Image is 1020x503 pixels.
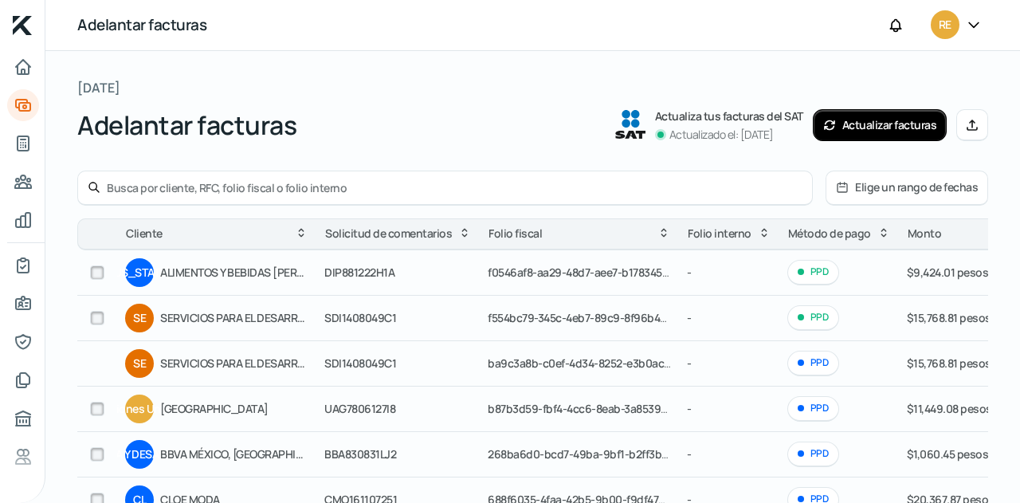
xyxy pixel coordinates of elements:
font: Naciones Unidas [96,401,182,416]
font: [GEOGRAPHIC_DATA] [160,401,269,416]
font: 268ba6d0-bcd7-49ba-9bf1-b2ff3b113392 [488,446,695,462]
font: SDI1408049C1 [324,356,396,371]
font: f0546af8-aa29-48d7-aee7-b178345a537c [488,265,691,280]
font: - [687,446,692,462]
font: Monto [908,226,942,241]
a: Tus créditos [7,128,39,159]
font: - [687,356,692,371]
font: RE [939,17,951,32]
a: Referencias [7,441,39,473]
font: ba9c3a8b-c0ef-4d34-8252-e3b0ac39447f [488,356,697,371]
font: SE [133,310,146,325]
a: Documentos [7,364,39,396]
font: PPD [810,401,829,415]
font: Actualiza tus facturas del SAT [655,108,803,124]
font: Folio fiscal [488,226,542,241]
a: Oficina de crédito [7,403,39,434]
a: Representantes [7,326,39,358]
button: Actualizar facturas [813,109,947,141]
font: BBVA MÉXICO, [GEOGRAPHIC_DATA], INSTITUCIÓN DE BANCA MÚLTIPLE, GRUPO FINANCIERO BBVA MÉXICO [160,446,687,462]
font: DIP881222H1A [324,265,394,280]
font: Adelantar facturas [77,108,296,143]
font: ALIMENTOS Y BEBIDAS [PERSON_NAME] [160,265,359,280]
font: SDI1408049C1 [324,310,396,325]
font: PPD [810,356,829,369]
font: b87b3d59-fbf4-4cc6-8eab-3a853996ac77 [488,401,696,416]
font: PPD [810,310,829,324]
font: CAMA Y DESAYUNO [92,446,187,462]
img: Logotipo del SAT [615,110,645,139]
font: - [687,401,692,416]
font: BBA830831LJ2 [324,446,396,462]
font: SERVICIOS PARA EL DESARROLLO INTEGRAL COMUN EDUCATIVO [160,310,474,325]
a: Pago a proveedores [7,166,39,198]
font: [US_STATE] [109,265,170,280]
font: Actualizado el: [DATE] [669,127,774,142]
font: SE [133,356,146,371]
font: Cliente [126,226,163,241]
font: Adelantar facturas [77,14,206,35]
input: Busca por cliente, RFC, folio fiscal o folio interno [107,180,802,195]
a: Inicio [7,51,39,83]
font: PPD [810,265,829,278]
font: Solicitud de comentarios [325,226,452,241]
font: UAG7806127I8 [324,401,395,416]
font: f554bc79-345c-4eb7-89c9-8f96b4559ea7 [488,310,696,325]
font: Actualizar facturas [842,117,937,132]
font: Método de pago [788,226,871,241]
font: [DATE] [77,79,120,96]
a: Adelantar facturas [7,89,39,121]
button: Elige un rango de fechas [826,171,987,204]
a: Información general [7,288,39,320]
font: SERVICIOS PARA EL DESARROLLO INTEGRAL COMUN EDUCATIVO [160,356,474,371]
font: Folio interno [688,226,751,241]
font: Elige un rango de fechas [855,179,978,195]
font: - [687,265,692,280]
a: Mis finanzas [7,204,39,236]
font: - [687,310,692,325]
font: PPD [810,446,829,460]
a: Mi contrato [7,250,39,281]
